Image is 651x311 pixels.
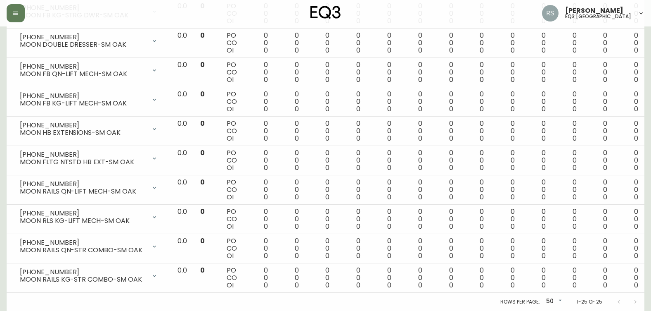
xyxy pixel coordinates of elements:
div: 0 0 [312,91,330,113]
div: 0 0 [559,237,577,260]
span: 0 [573,134,577,143]
span: 0 [511,45,515,55]
span: 0 [603,134,607,143]
span: 0 [449,134,453,143]
td: 0.0 [171,234,194,263]
div: [PHONE_NUMBER]MOON DOUBLE DRESSER-SM OAK [13,32,164,50]
div: 0 0 [436,91,453,113]
span: 0 [573,222,577,231]
span: 0 [634,45,638,55]
span: [PERSON_NAME] [565,7,623,14]
div: 0 0 [281,179,299,201]
div: 0 0 [374,179,391,201]
div: 0 0 [250,91,268,113]
div: 0 0 [250,61,268,84]
td: 0.0 [171,117,194,146]
div: 0 0 [436,267,453,289]
span: 0 [449,222,453,231]
div: 0 0 [374,91,391,113]
span: OI [227,104,234,114]
span: 0 [603,192,607,202]
img: logo [310,6,341,19]
div: 0 0 [590,237,608,260]
span: 0 [325,104,329,114]
span: 0 [295,192,299,202]
span: 0 [603,75,607,84]
div: 0 0 [374,61,391,84]
img: 8fb1f8d3fb383d4dec505d07320bdde0 [542,5,559,22]
span: 0 [356,280,360,290]
span: 0 [387,222,391,231]
div: 0 0 [374,32,391,54]
div: [PHONE_NUMBER] [20,63,146,70]
span: 0 [418,163,422,172]
span: 0 [511,192,515,202]
div: [PHONE_NUMBER] [20,239,146,246]
div: 0 0 [281,91,299,113]
span: 0 [325,251,329,261]
h5: eq3 [GEOGRAPHIC_DATA] [565,14,631,19]
span: 0 [264,251,268,261]
span: 0 [387,45,391,55]
span: 0 [634,134,638,143]
td: 0.0 [171,58,194,87]
div: PO CO [227,91,237,113]
span: 0 [200,89,205,99]
span: 0 [264,45,268,55]
div: 0 0 [497,61,515,84]
span: 0 [542,192,546,202]
div: [PHONE_NUMBER]MOON FB KG-LIFT MECH-SM OAK [13,91,164,109]
div: 0 0 [590,91,608,113]
div: [PHONE_NUMBER] [20,210,146,217]
div: 0 0 [281,149,299,172]
span: OI [227,134,234,143]
span: OI [227,45,234,55]
span: 0 [325,192,329,202]
span: 0 [542,104,546,114]
div: 0 0 [281,267,299,289]
span: 0 [325,75,329,84]
div: MOON RAILS QN-STR COMBO-SM OAK [20,246,146,254]
div: [PHONE_NUMBER]MOON HB EXTENSIONS-SM OAK [13,120,164,138]
span: 0 [449,75,453,84]
div: 0 0 [528,32,546,54]
span: 0 [264,222,268,231]
span: 0 [449,104,453,114]
div: 0 0 [250,179,268,201]
span: 0 [573,45,577,55]
span: 0 [542,163,546,172]
span: 0 [387,163,391,172]
div: [PHONE_NUMBER] [20,180,146,188]
span: 0 [418,134,422,143]
span: 0 [480,192,484,202]
div: 0 0 [559,149,577,172]
td: 0.0 [171,87,194,117]
span: 0 [200,207,205,216]
span: 0 [603,104,607,114]
div: 0 0 [559,61,577,84]
div: 0 0 [405,179,422,201]
div: [PHONE_NUMBER] [20,151,146,158]
div: 0 0 [497,120,515,142]
span: 0 [200,177,205,187]
div: 0 0 [620,32,638,54]
div: 0 0 [343,149,360,172]
div: 0 0 [343,32,360,54]
div: PO CO [227,208,237,230]
div: 0 0 [528,61,546,84]
div: 0 0 [620,91,638,113]
div: [PHONE_NUMBER]MOON RLS KG-LIFT MECH-SM OAK [13,208,164,226]
div: 0 0 [250,149,268,172]
div: 0 0 [466,149,484,172]
div: 0 0 [250,120,268,142]
td: 0.0 [171,29,194,58]
span: 0 [542,134,546,143]
div: 0 0 [559,120,577,142]
div: [PHONE_NUMBER]MOON RAILS KG-STR COMBO-SM OAK [13,267,164,285]
span: 0 [449,163,453,172]
span: 0 [325,45,329,55]
span: 0 [325,134,329,143]
div: 0 0 [559,91,577,113]
span: 0 [264,104,268,114]
div: 0 0 [312,149,330,172]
